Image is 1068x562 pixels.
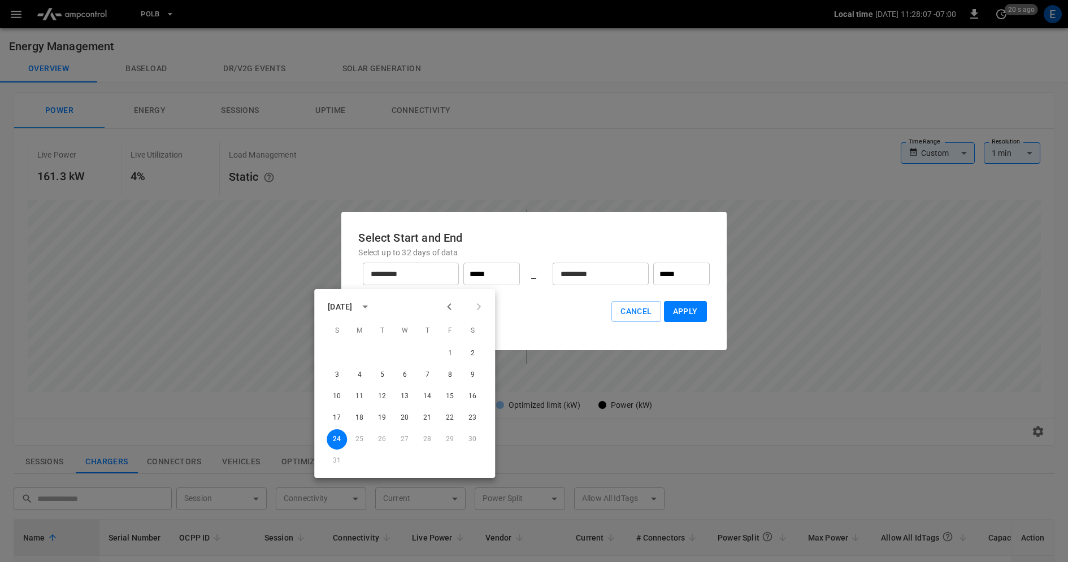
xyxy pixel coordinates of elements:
[417,386,437,407] button: 14
[440,320,460,342] span: Friday
[440,386,460,407] button: 15
[417,408,437,428] button: 21
[349,386,370,407] button: 11
[462,320,483,342] span: Saturday
[440,297,459,316] button: Previous month
[462,386,483,407] button: 16
[327,320,347,342] span: Sunday
[462,343,483,364] button: 2
[440,365,460,385] button: 8
[394,365,415,385] button: 6
[462,408,483,428] button: 23
[349,320,370,342] span: Monday
[440,408,460,428] button: 22
[372,365,392,385] button: 5
[327,365,347,385] button: 3
[328,300,352,312] div: [DATE]
[372,386,392,407] button: 12
[611,301,661,322] button: Cancel
[327,408,347,428] button: 17
[358,247,709,258] p: Select up to 32 days of data
[372,320,392,342] span: Tuesday
[349,408,370,428] button: 18
[358,229,709,247] h6: Select Start and End
[394,386,415,407] button: 13
[531,265,536,283] h6: _
[440,343,460,364] button: 1
[394,408,415,428] button: 20
[372,408,392,428] button: 19
[417,320,437,342] span: Thursday
[327,386,347,407] button: 10
[417,365,437,385] button: 7
[355,297,375,316] button: calendar view is open, switch to year view
[462,365,483,385] button: 9
[349,365,370,385] button: 4
[327,429,347,450] button: 24
[394,320,415,342] span: Wednesday
[664,301,707,322] button: Apply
